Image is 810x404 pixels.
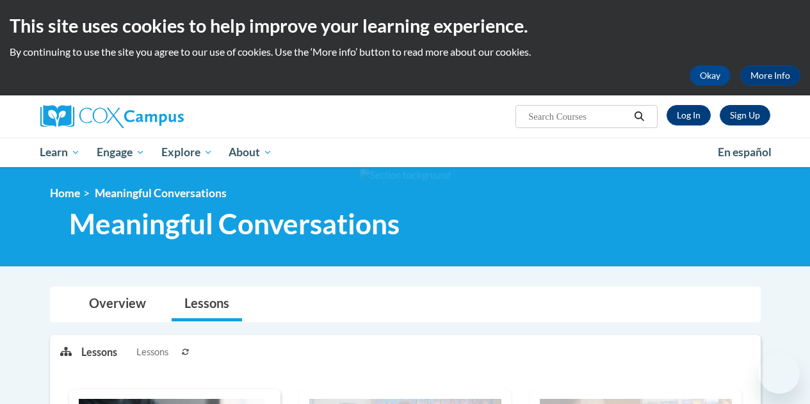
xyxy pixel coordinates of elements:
[40,105,271,128] a: Cox Campus
[40,145,80,160] span: Learn
[97,145,145,160] span: Engage
[759,353,800,394] iframe: Button to launch messaging window
[40,105,184,128] img: Cox Campus
[153,138,221,167] a: Explore
[69,207,400,241] span: Meaningful Conversations
[718,145,772,159] span: En español
[10,45,800,59] p: By continuing to use the site you agree to our use of cookies. Use the ‘More info’ button to read...
[740,65,800,86] a: More Info
[220,138,280,167] a: About
[720,105,770,125] a: Register
[88,138,153,167] a: Engage
[172,287,242,321] a: Lessons
[709,139,780,166] a: En español
[81,345,117,359] p: Lessons
[161,145,213,160] span: Explore
[229,145,272,160] span: About
[32,138,89,167] a: Learn
[95,186,227,200] span: Meaningful Conversations
[629,109,649,124] button: Search
[50,186,80,200] a: Home
[667,105,711,125] a: Log In
[136,345,168,359] span: Lessons
[10,13,800,38] h2: This site uses cookies to help improve your learning experience.
[690,65,731,86] button: Okay
[527,109,629,124] input: Search Courses
[31,138,780,167] div: Main menu
[76,287,159,321] a: Overview
[360,168,451,182] img: Section background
